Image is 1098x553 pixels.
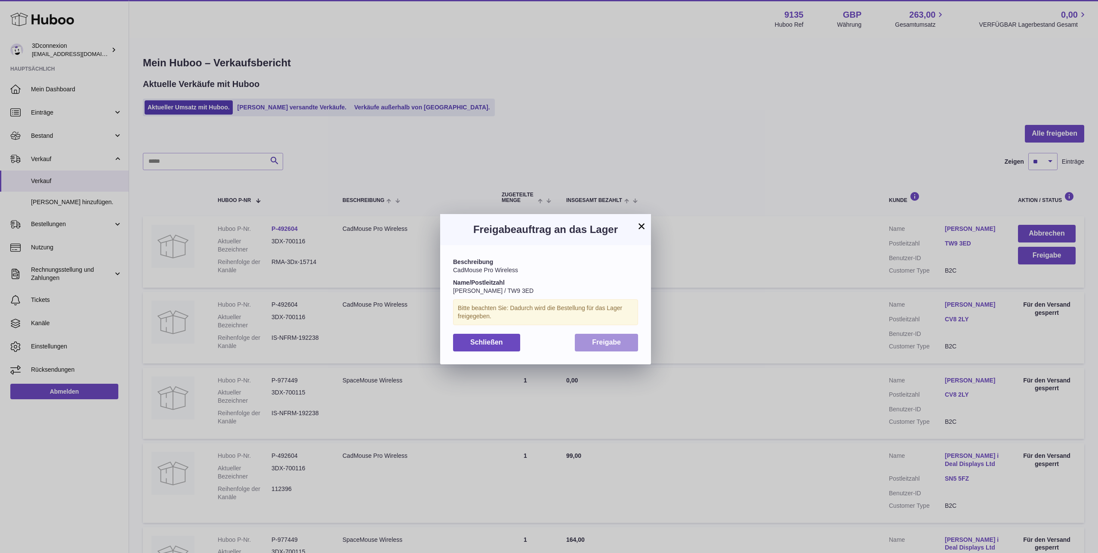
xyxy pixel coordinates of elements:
[453,287,534,294] span: [PERSON_NAME] / TW9 3ED
[453,223,638,236] h3: Freigabeauftrag an das Lager
[453,279,505,286] strong: Name/Postleitzahl
[453,258,493,265] strong: Beschreibung
[575,334,638,351] button: Freigabe
[470,339,503,346] span: Schließen
[636,221,647,231] button: ×
[592,339,621,346] span: Freigabe
[453,299,638,325] div: Bitte beachten Sie: Dadurch wird die Bestellung für das Lager freigegeben.
[453,334,520,351] button: Schließen
[453,267,518,273] span: CadMouse Pro Wireless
